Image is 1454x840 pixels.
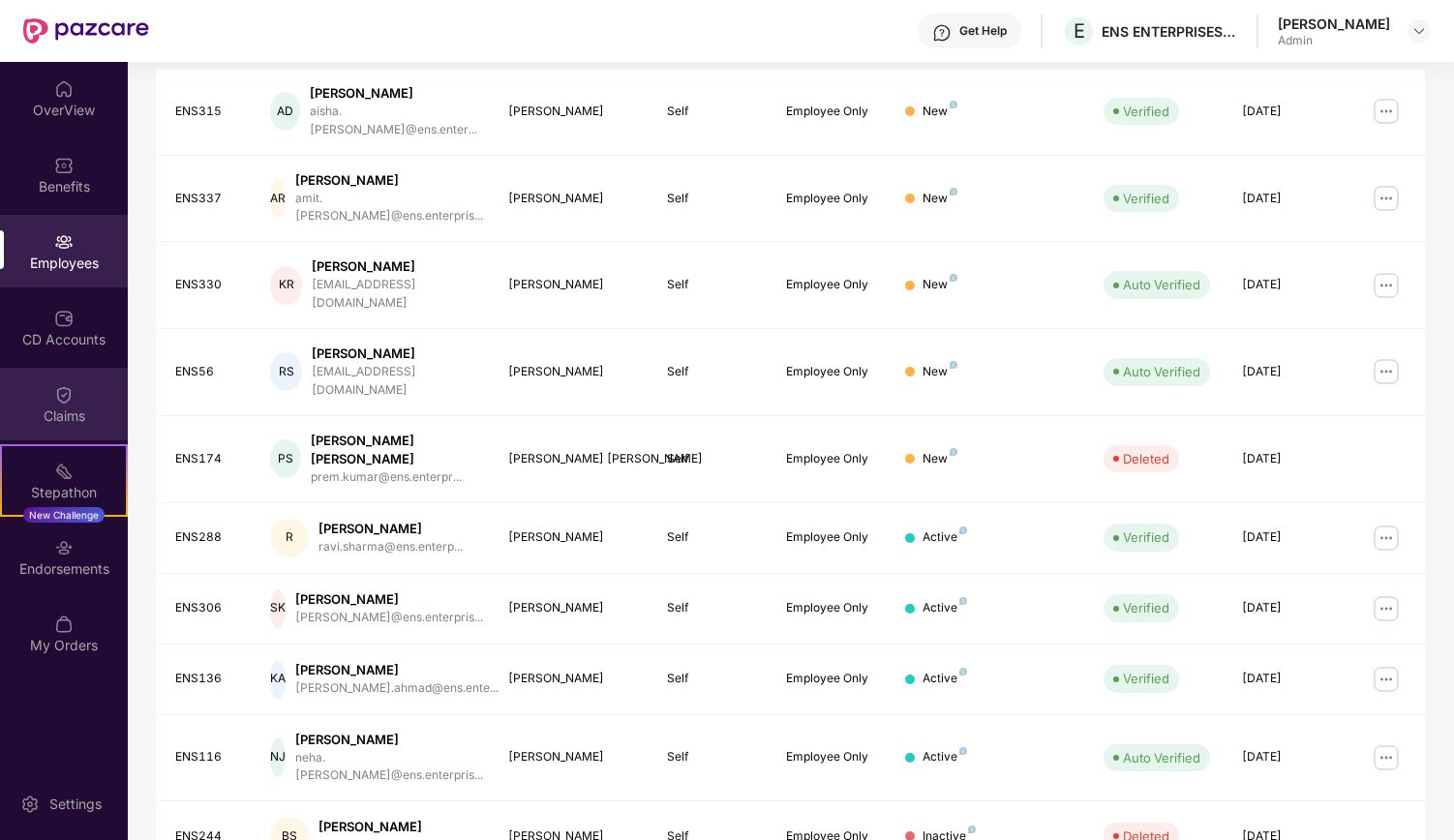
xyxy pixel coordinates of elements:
div: [PERSON_NAME] [295,731,483,749]
div: ENS330 [175,276,240,294]
div: ENS315 [175,103,240,121]
img: svg+xml;base64,PHN2ZyB4bWxucz0iaHR0cDovL3d3dy53My5vcmcvMjAwMC9zdmciIHdpZHRoPSIyMSIgaGVpZ2h0PSIyMC... [54,462,74,481]
div: Auto Verified [1123,275,1200,294]
img: svg+xml;base64,PHN2ZyBpZD0iRW1wbG95ZWVzIiB4bWxucz0iaHR0cDovL3d3dy53My5vcmcvMjAwMC9zdmciIHdpZHRoPS... [54,232,74,252]
div: [PERSON_NAME] [508,599,636,617]
img: New Pazcare Logo [23,18,149,44]
img: manageButton [1371,356,1402,387]
div: [DATE] [1242,599,1330,617]
img: manageButton [1371,183,1402,214]
div: Deleted [1123,449,1169,468]
img: svg+xml;base64,PHN2ZyBpZD0iSGVscC0zMngzMiIgeG1sbnM9Imh0dHA6Ly93d3cudzMub3JnLzIwMDAvc3ZnIiB3aWR0aD... [932,23,952,43]
div: [DATE] [1242,450,1330,468]
div: New [923,190,957,208]
div: neha.[PERSON_NAME]@ens.enterpris... [295,749,483,786]
div: ENS306 [175,599,240,617]
img: manageButton [1371,523,1402,554]
div: [PERSON_NAME] [508,276,636,294]
img: svg+xml;base64,PHN2ZyB4bWxucz0iaHR0cDovL3d3dy53My5vcmcvMjAwMC9zdmciIHdpZHRoPSI4IiBoZWlnaHQ9IjgiIH... [950,274,957,282]
div: [PERSON_NAME].ahmad@ens.ente... [295,679,499,698]
div: Active [923,599,967,617]
div: [DATE] [1242,103,1330,121]
div: R [270,519,309,557]
div: Employee Only [786,528,874,547]
img: svg+xml;base64,PHN2ZyBpZD0iSG9tZSIgeG1sbnM9Imh0dHA6Ly93d3cudzMub3JnLzIwMDAvc3ZnIiB3aWR0aD0iMjAiIG... [54,79,74,99]
img: manageButton [1371,742,1402,773]
div: [PERSON_NAME] [318,818,458,836]
img: svg+xml;base64,PHN2ZyB4bWxucz0iaHR0cDovL3d3dy53My5vcmcvMjAwMC9zdmciIHdpZHRoPSI4IiBoZWlnaHQ9IjgiIH... [968,825,976,833]
div: [DATE] [1242,363,1330,381]
div: RS [270,352,302,391]
div: Self [667,670,755,688]
div: [PERSON_NAME] [295,171,483,190]
div: Self [667,528,755,547]
div: AR [270,179,286,218]
img: svg+xml;base64,PHN2ZyBpZD0iQmVuZWZpdHMiIHhtbG5zPSJodHRwOi8vd3d3LnczLm9yZy8yMDAwL3N2ZyIgd2lkdGg9Ij... [54,156,74,175]
div: [PERSON_NAME] [295,590,483,609]
div: ENS337 [175,190,240,208]
div: New [923,276,957,294]
div: Self [667,276,755,294]
div: [DATE] [1242,190,1330,208]
div: Active [923,670,967,688]
div: Self [667,599,755,617]
img: svg+xml;base64,PHN2ZyBpZD0iTXlfT3JkZXJzIiBkYXRhLW5hbWU9Ik15IE9yZGVycyIgeG1sbnM9Imh0dHA6Ly93d3cudz... [54,615,74,634]
img: svg+xml;base64,PHN2ZyB4bWxucz0iaHR0cDovL3d3dy53My5vcmcvMjAwMC9zdmciIHdpZHRoPSI4IiBoZWlnaHQ9IjgiIH... [959,747,967,755]
img: svg+xml;base64,PHN2ZyB4bWxucz0iaHR0cDovL3d3dy53My5vcmcvMjAwMC9zdmciIHdpZHRoPSI4IiBoZWlnaHQ9IjgiIH... [950,448,957,456]
img: svg+xml;base64,PHN2ZyBpZD0iQ0RfQWNjb3VudHMiIGRhdGEtbmFtZT0iQ0QgQWNjb3VudHMiIHhtbG5zPSJodHRwOi8vd3... [54,309,74,328]
div: aisha.[PERSON_NAME]@ens.enter... [310,103,477,139]
div: [PERSON_NAME] [508,103,636,121]
div: ENS116 [175,748,240,766]
div: KR [270,266,302,305]
div: Employee Only [786,450,874,468]
div: Employee Only [786,103,874,121]
div: Stepathon [2,483,126,502]
div: [PERSON_NAME]@ens.enterpris... [295,609,483,627]
div: [DATE] [1242,670,1330,688]
div: [PERSON_NAME] [1278,15,1390,33]
div: Active [923,528,967,547]
div: ravi.sharma@ens.enterp... [318,538,463,556]
div: [PERSON_NAME] [312,257,477,276]
div: New Challenge [23,507,105,523]
img: svg+xml;base64,PHN2ZyB4bWxucz0iaHR0cDovL3d3dy53My5vcmcvMjAwMC9zdmciIHdpZHRoPSI4IiBoZWlnaHQ9IjgiIH... [959,597,967,605]
div: Verified [1123,527,1169,547]
div: [EMAIL_ADDRESS][DOMAIN_NAME] [312,363,477,400]
div: [PERSON_NAME] [310,84,477,103]
div: New [923,363,957,381]
img: manageButton [1371,96,1402,127]
div: Employee Only [786,748,874,766]
div: [PERSON_NAME] [PERSON_NAME] [508,450,636,468]
div: Self [667,190,755,208]
div: Auto Verified [1123,748,1200,767]
div: Active [923,748,967,766]
div: Settings [44,795,107,814]
div: [DATE] [1242,276,1330,294]
div: [PERSON_NAME] [295,661,499,679]
img: svg+xml;base64,PHN2ZyBpZD0iRW5kb3JzZW1lbnRzIiB4bWxucz0iaHR0cDovL3d3dy53My5vcmcvMjAwMC9zdmciIHdpZH... [54,538,74,557]
div: Employee Only [786,599,874,617]
div: amit.[PERSON_NAME]@ens.enterpris... [295,190,483,226]
div: Self [667,103,755,121]
div: New [923,103,957,121]
div: [PERSON_NAME] [508,190,636,208]
div: NJ [270,738,286,777]
img: manageButton [1371,270,1402,301]
img: svg+xml;base64,PHN2ZyBpZD0iQ2xhaW0iIHhtbG5zPSJodHRwOi8vd3d3LnczLm9yZy8yMDAwL3N2ZyIgd2lkdGg9IjIwIi... [54,385,74,405]
div: Verified [1123,669,1169,688]
div: Self [667,748,755,766]
div: Self [667,450,755,468]
div: Verified [1123,598,1169,617]
div: Employee Only [786,276,874,294]
div: [PERSON_NAME] [508,670,636,688]
div: ENS288 [175,528,240,547]
img: svg+xml;base64,PHN2ZyBpZD0iU2V0dGluZy0yMHgyMCIgeG1sbnM9Imh0dHA6Ly93d3cudzMub3JnLzIwMDAvc3ZnIiB3aW... [20,795,40,814]
img: manageButton [1371,593,1402,624]
img: svg+xml;base64,PHN2ZyB4bWxucz0iaHR0cDovL3d3dy53My5vcmcvMjAwMC9zdmciIHdpZHRoPSI4IiBoZWlnaHQ9IjgiIH... [959,668,967,675]
div: ENS ENTERPRISES PRIVATE LIMITED [1102,22,1237,41]
div: [DATE] [1242,528,1330,547]
div: Self [667,363,755,381]
div: [EMAIL_ADDRESS][DOMAIN_NAME] [312,276,477,313]
span: E [1074,19,1085,43]
div: prem.kumar@ens.enterpr... [311,468,477,487]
